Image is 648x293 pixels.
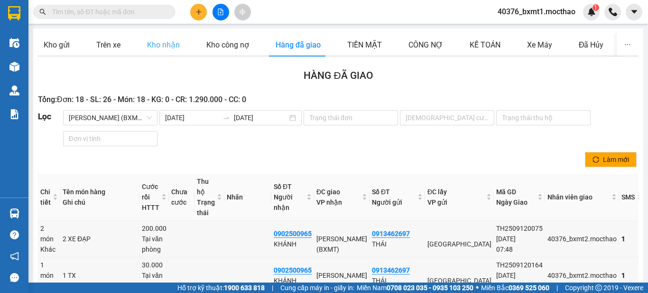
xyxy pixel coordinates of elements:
span: | [272,283,273,293]
span: file-add [217,9,224,15]
span: 1 TX [63,272,76,279]
span: Tại văn phòng [142,272,163,290]
div: Xe Máy [527,39,552,51]
span: 0902500965 [274,230,312,238]
span: [GEOGRAPHIC_DATA] [427,240,491,248]
span: message [10,273,19,282]
div: KẾ TOÁN [470,39,500,51]
img: warehouse-icon [9,62,19,72]
button: ellipsis [617,33,639,57]
span: Người nhận [274,193,293,211]
span: 0913462697 [372,266,410,274]
span: ĐC giao [316,188,340,196]
span: KHÁNH [274,240,296,248]
span: Tại văn phòng [142,235,163,253]
input: Ngày bắt đầu [165,113,219,123]
span: [DATE] [496,235,516,243]
span: notification [10,252,19,261]
img: icon-new-feature [587,8,596,16]
div: TH2509120075 [496,223,543,234]
div: 2 món [40,223,58,255]
span: KHÁNH [274,277,296,284]
div: Hàng đã giao [276,39,321,51]
div: 1 món [40,260,58,291]
div: Đã Hủy [579,39,604,51]
img: solution-icon [9,109,19,119]
span: Miền Nam [357,283,473,293]
td: 40376_bxmt2.mocthao [545,221,619,257]
span: 40376_bxmt1.mocthao [490,6,583,18]
span: swap-right [222,114,230,122]
span: Ngày Giao [496,198,528,206]
span: Miền Bắc [481,283,549,293]
span: 0913462697 [372,230,410,238]
span: | [556,283,558,293]
img: phone-icon [609,8,617,16]
span: Khác [40,246,56,253]
span: SMS [621,193,635,201]
input: Tìm tên, số ĐT hoặc mã đơn [52,7,164,17]
span: caret-down [630,8,639,16]
span: to [222,114,230,122]
span: Trạng thái [197,198,215,217]
span: 07:40 [496,282,513,290]
span: Nhân viên giao [547,192,610,202]
span: Khác [40,282,56,290]
span: VP gửi [427,198,447,206]
div: Trên xe [96,39,120,51]
div: Nhãn [227,192,269,202]
span: Người gửi [372,198,402,206]
span: [GEOGRAPHIC_DATA] [427,277,491,284]
span: Lọc [38,112,51,121]
span: Số ĐT [274,183,292,190]
div: Kho gửi [44,39,70,51]
span: 200.000 [142,225,167,232]
span: 1 [621,235,625,243]
span: ĐC lấy [427,188,447,196]
button: caret-down [626,4,642,20]
span: Số ĐT [372,188,390,196]
span: Hồ Chí Minh (BXMT) [69,111,152,125]
span: THÁI [372,240,387,248]
img: logo-vxr [8,6,20,20]
span: 2 XE ĐẠP [63,235,91,243]
span: [PERSON_NAME] (BXMT) [316,272,367,290]
span: search [39,9,46,15]
span: Cung cấp máy in - giấy in: [280,283,354,293]
img: warehouse-icon [9,85,19,95]
div: Kho nhận [147,39,180,51]
span: question-circle [10,230,19,239]
input: Ngày kết thúc [234,113,287,123]
div: Tên món hàng Ghi chú [63,187,137,208]
span: 07:48 [496,246,513,253]
sup: 1 [592,4,599,11]
div: Kho công nợ [206,39,249,51]
span: HTTT [142,204,159,211]
span: [DATE] [496,272,516,279]
span: 1 [621,272,625,279]
img: warehouse-icon [9,208,19,218]
button: file-add [213,4,229,20]
span: Làm mới [603,154,629,165]
h2: HÀNG ĐÃ GIAO [38,68,639,84]
span: THÁI [372,277,387,284]
span: copyright [595,284,602,291]
strong: 0708 023 035 - 0935 103 250 [387,284,473,292]
div: TIỀN MẶT [347,39,382,51]
span: sync [592,156,599,164]
strong: 0369 525 060 [509,284,549,292]
span: aim [239,9,246,15]
div: TH2509120164 [496,260,543,270]
span: ellipsis [624,41,631,48]
span: ⚪️ [476,286,479,290]
span: 0902500965 [274,266,312,274]
span: 30.000 [142,261,163,269]
button: aim [234,4,251,20]
span: 1 [594,4,597,11]
span: Mã GD [496,188,516,196]
span: VP nhận [316,198,342,206]
img: warehouse-icon [9,38,19,48]
span: Thu hộ [197,178,209,196]
span: Hỗ trợ kỹ thuật: [177,283,265,293]
strong: 1900 633 818 [224,284,265,292]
